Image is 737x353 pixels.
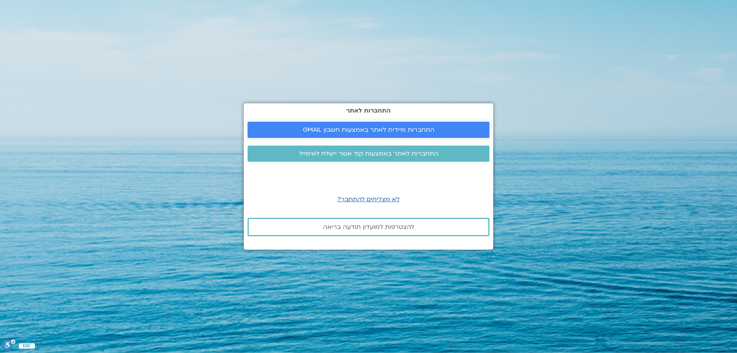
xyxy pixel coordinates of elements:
[248,218,489,236] a: להצטרפות למועדון תודעה בריאה
[337,195,400,204] a: לא מצליחים להתחבר?
[323,224,414,230] span: להצטרפות למועדון תודעה בריאה
[248,146,489,162] a: התחברות לאתר באמצעות קוד אשר יישלח לאימייל
[303,126,435,133] span: התחברות מיידית לאתר באמצעות חשבון GMAIL
[248,107,489,114] h2: התחברות לאתר
[248,122,489,138] a: התחברות מיידית לאתר באמצעות חשבון GMAIL
[299,150,438,157] span: התחברות לאתר באמצעות קוד אשר יישלח לאימייל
